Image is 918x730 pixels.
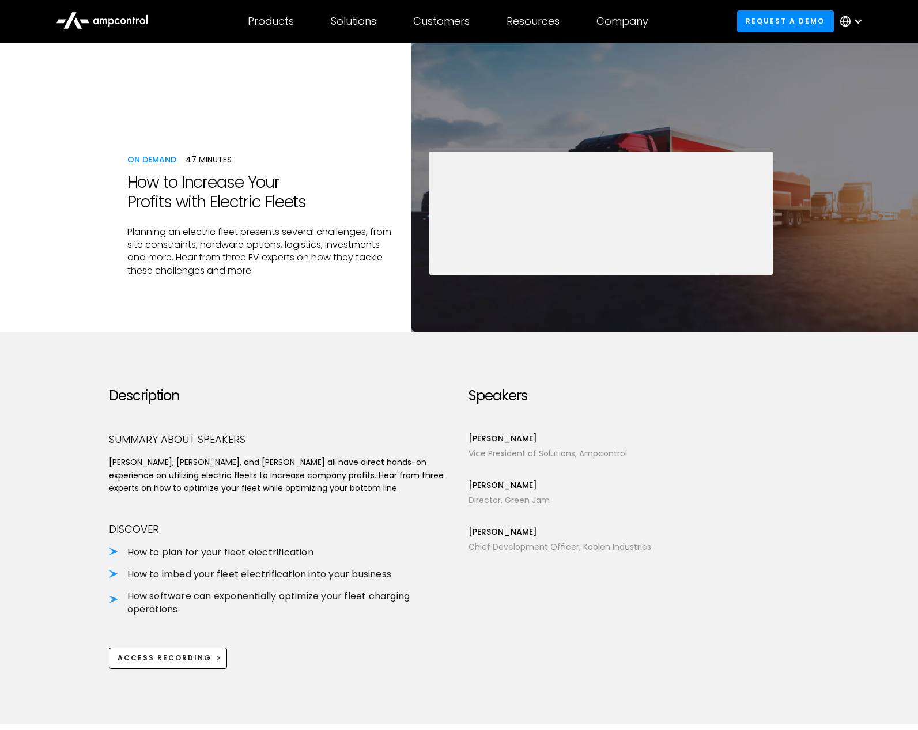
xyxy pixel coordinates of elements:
[109,522,450,536] div: Discover
[507,15,560,28] div: Resources
[596,15,648,28] div: Company
[469,525,651,538] div: [PERSON_NAME]
[413,15,470,28] div: Customers
[331,15,376,28] div: Solutions
[109,616,450,629] p: ‍
[118,653,211,663] div: ACCESS RECORDING
[109,648,228,669] a: ACCESS RECORDING
[439,170,763,256] iframe: Form 0
[248,15,294,28] div: Products
[737,10,834,32] a: Request a demo
[109,388,450,404] h2: Description
[127,153,176,166] div: ON DemanD
[109,432,450,447] div: Summary about speakers
[109,568,450,581] li: How to imbed your fleet electrification into your business
[469,479,550,491] div: [PERSON_NAME]
[186,153,232,166] div: 47 minutes
[109,590,450,616] li: How software can exponentially optimize your fleet charging operations
[469,540,651,553] div: Chief Development Officer, Koolen Industries
[127,173,393,211] h1: How to Increase Your Profits with Electric Fleets
[469,388,810,404] h2: Speakers
[469,447,627,460] div: Vice President of Solutions, Ampcontrol
[469,432,627,445] div: [PERSON_NAME]
[469,494,550,506] div: Director, Green Jam
[109,456,450,494] p: [PERSON_NAME], [PERSON_NAME], and [PERSON_NAME] all have direct hands-on experience on utilizing ...
[109,546,450,559] li: How to plan for your fleet electrification
[127,226,393,278] p: Planning an electric fleet presents several challenges, from site constraints, hardware options, ...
